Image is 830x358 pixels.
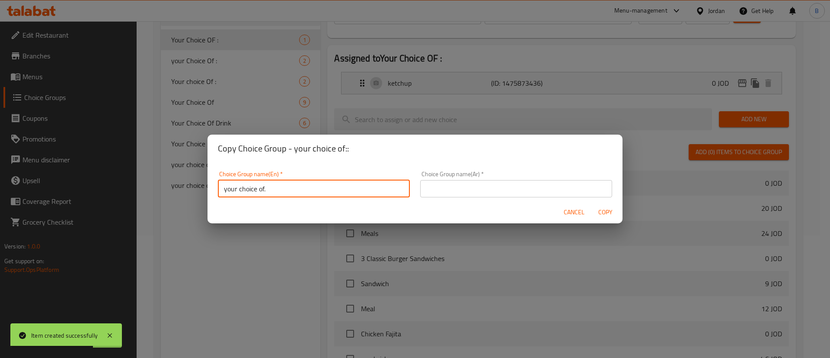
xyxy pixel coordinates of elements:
span: Cancel [564,207,584,218]
h2: Copy Choice Group - your choice of:: [218,142,612,155]
button: Copy [591,204,619,220]
span: Copy [595,207,616,218]
input: Please enter Choice Group name(ar) [420,180,612,197]
div: Item created successfully [31,331,98,340]
button: Cancel [560,204,588,220]
input: Please enter Choice Group name(en) [218,180,410,197]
